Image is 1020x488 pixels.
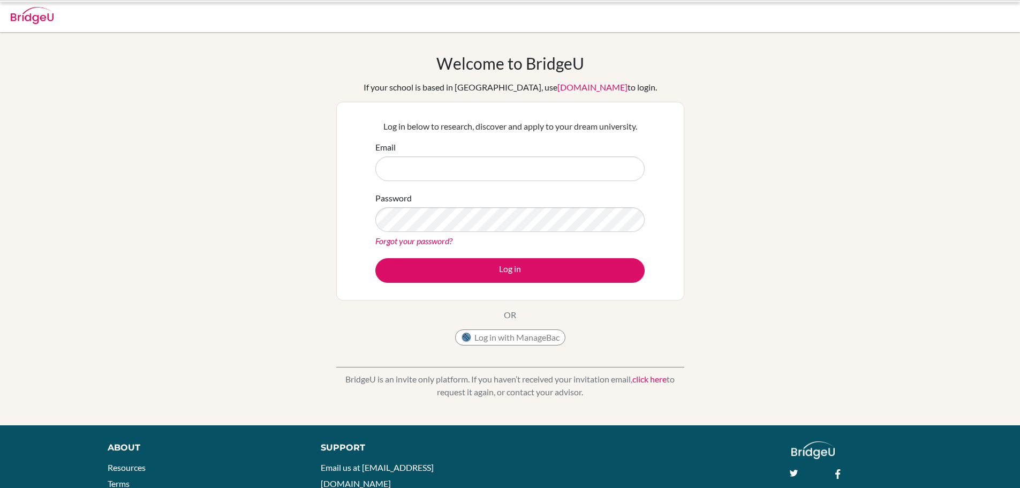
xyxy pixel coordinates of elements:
[375,120,645,133] p: Log in below to research, discover and apply to your dream university.
[108,441,297,454] div: About
[108,462,146,472] a: Resources
[632,374,667,384] a: click here
[375,236,452,246] a: Forgot your password?
[455,329,565,346] button: Log in with ManageBac
[504,309,516,321] p: OR
[436,54,584,73] h1: Welcome to BridgeU
[321,441,497,454] div: Support
[375,141,396,154] label: Email
[375,258,645,283] button: Log in
[364,81,657,94] div: If your school is based in [GEOGRAPHIC_DATA], use to login.
[557,82,628,92] a: [DOMAIN_NAME]
[375,192,412,205] label: Password
[336,373,684,399] p: BridgeU is an invite only platform. If you haven’t received your invitation email, to request it ...
[11,7,54,24] img: Bridge-U
[791,441,835,459] img: logo_white@2x-f4f0deed5e89b7ecb1c2cc34c3e3d731f90f0f143d5ea2071677605dd97b5244.png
